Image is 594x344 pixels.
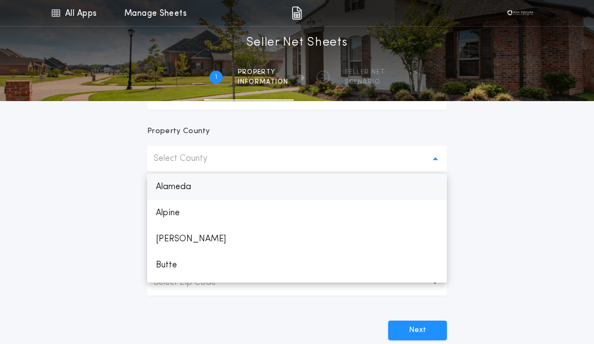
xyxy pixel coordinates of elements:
p: Select County [154,152,225,165]
span: SELLER NET [345,68,385,77]
button: Select Zip Code [147,270,447,296]
p: Select Zip Code [154,276,233,289]
p: Property County [147,126,210,137]
ul: Select County [147,174,447,283]
p: Calaveras [147,278,447,304]
p: Butte [147,252,447,278]
img: vs-icon [504,8,536,18]
h2: 1 [215,73,217,82]
span: SCENARIO [345,78,385,86]
h2: 2 [321,73,325,82]
h1: Seller Net Sheets [247,34,348,52]
button: Select County [147,146,447,172]
span: Property [238,68,288,77]
p: [PERSON_NAME] [147,226,447,252]
span: information [238,78,288,86]
p: Alameda [147,174,447,200]
p: Alpine [147,200,447,226]
button: Next [388,321,447,340]
img: img [292,7,302,20]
